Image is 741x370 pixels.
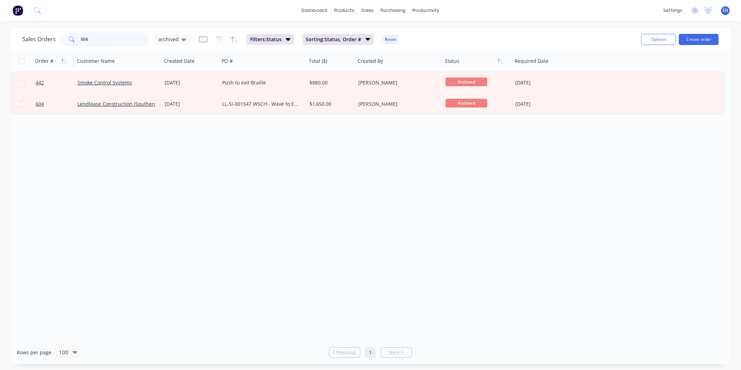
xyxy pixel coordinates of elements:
[35,58,53,65] div: Order #
[377,5,409,16] div: purchasing
[36,101,44,108] span: 604
[77,79,132,86] a: Smoke Control Systems
[515,101,571,108] div: [DATE]
[445,58,459,65] div: Status
[77,101,186,107] a: Lendlease Construction (Southern) Pty Limited
[81,32,149,46] input: Search...
[329,349,360,356] a: Previous page
[13,5,23,16] img: Factory
[331,5,358,16] div: products
[302,34,374,45] button: Sorting:Status, Order #
[222,101,300,108] div: LL-SI-001547 WSCH - Wave to Exits
[381,349,412,356] a: Next page
[36,79,44,86] span: 442
[337,349,357,356] span: Previous
[660,5,686,16] div: settings
[358,5,377,16] div: sales
[247,34,294,45] button: Filters:Status
[165,101,217,108] div: [DATE]
[165,79,217,86] div: [DATE]
[641,34,676,45] button: Options
[222,58,233,65] div: PO #
[446,77,487,86] span: Archived
[309,79,351,86] div: $880.00
[309,101,351,108] div: $1,650.00
[309,58,327,65] div: Total ($)
[679,34,719,45] button: Create order
[515,58,548,65] div: Required Date
[723,7,728,14] span: SH
[77,58,115,65] div: Customer Name
[36,72,77,93] a: 442
[358,101,436,108] div: [PERSON_NAME]
[446,99,487,108] span: Archived
[222,79,300,86] div: Push to exit Braille
[365,347,376,358] a: Page 1 is your current page
[515,79,571,86] div: [DATE]
[382,35,399,44] button: Reset
[164,58,195,65] div: Created Date
[250,36,282,43] span: Filters: Status
[22,36,56,43] h1: Sales Orders
[326,347,415,358] ul: Pagination
[36,94,77,114] a: 604
[358,58,383,65] div: Created By
[409,5,443,16] div: productivity
[389,349,400,356] span: Next
[158,36,179,43] span: archived
[358,79,436,86] div: [PERSON_NAME]
[306,36,361,43] span: Sorting: Status, Order #
[17,349,51,356] span: Rows per page
[298,5,331,16] a: dashboard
